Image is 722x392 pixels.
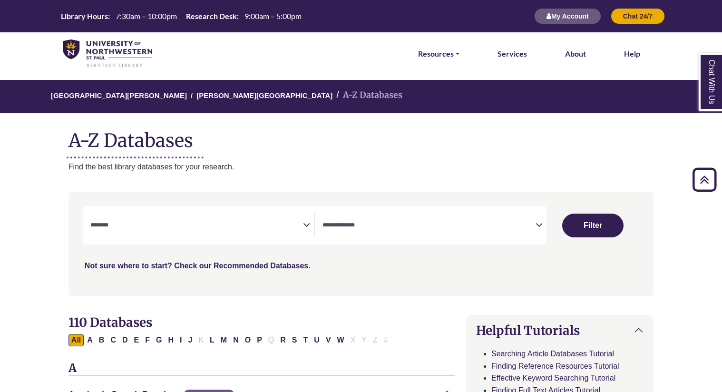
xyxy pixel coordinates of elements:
[68,335,392,343] div: Alpha-list to filter by first letter of database name
[63,39,152,68] img: library_home
[84,334,96,346] button: Filter Results A
[467,315,653,345] button: Helpful Tutorials
[491,362,619,370] a: Finding Reference Resources Tutorial
[242,334,254,346] button: Filter Results O
[182,11,239,21] th: Research Desk:
[498,48,527,60] a: Services
[165,334,176,346] button: Filter Results H
[322,222,536,230] textarea: Search
[611,8,665,24] button: Chat 24/7
[323,334,334,346] button: Filter Results V
[119,334,131,346] button: Filter Results D
[418,48,459,60] a: Resources
[207,334,217,346] button: Filter Results L
[332,88,402,102] li: A-Z Databases
[218,334,230,346] button: Filter Results M
[277,334,289,346] button: Filter Results R
[68,80,654,113] nav: breadcrumb
[90,222,303,230] textarea: Search
[142,334,153,346] button: Filter Results F
[244,11,302,20] span: 9:00am – 5:00pm
[57,11,110,21] th: Library Hours:
[491,350,614,358] a: Searching Article Databases Tutorial
[534,12,601,20] a: My Account
[185,334,195,346] button: Filter Results J
[534,8,601,24] button: My Account
[131,334,142,346] button: Filter Results E
[230,334,242,346] button: Filter Results N
[68,161,654,173] p: Find the best library databases for your research.
[689,173,720,186] a: Back to Top
[107,334,119,346] button: Filter Results C
[96,334,107,346] button: Filter Results B
[177,334,185,346] button: Filter Results I
[57,11,305,22] a: Hours Today
[85,262,311,270] a: Not sure where to start? Check our Recommended Databases.
[334,334,347,346] button: Filter Results W
[51,90,187,99] a: [GEOGRAPHIC_DATA][PERSON_NAME]
[301,334,311,346] button: Filter Results T
[153,334,165,346] button: Filter Results G
[491,374,615,382] a: Effective Keyword Searching Tutorial
[562,214,623,237] button: Submit for Search Results
[68,314,152,330] span: 110 Databases
[68,192,654,295] nav: Search filters
[254,334,265,346] button: Filter Results P
[311,334,322,346] button: Filter Results U
[57,11,305,20] table: Hours Today
[116,11,177,20] span: 7:30am – 10:00pm
[68,334,84,346] button: All
[68,122,654,151] h1: A-Z Databases
[289,334,300,346] button: Filter Results S
[565,48,586,60] a: About
[196,90,332,99] a: [PERSON_NAME][GEOGRAPHIC_DATA]
[611,12,665,20] a: Chat 24/7
[624,48,640,60] a: Help
[68,362,455,376] h3: A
